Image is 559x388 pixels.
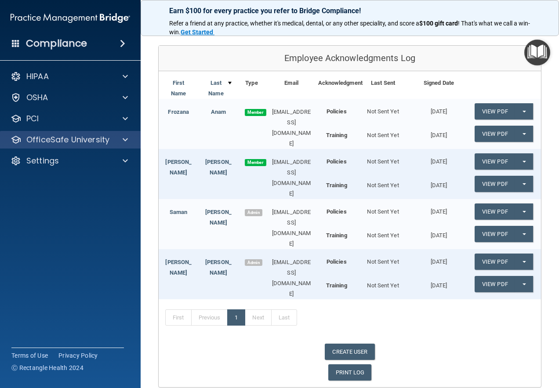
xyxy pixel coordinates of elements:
span: Member [245,159,266,166]
div: [DATE] [411,199,467,217]
div: [DATE] [411,126,467,141]
div: Employee Acknowledgments Log [159,46,541,71]
div: [EMAIL_ADDRESS][DOMAIN_NAME] [265,107,318,149]
b: Training [326,182,347,189]
p: Earn $100 for every practice you refer to Bridge Compliance! [169,7,530,15]
img: PMB logo [11,9,130,27]
a: [PERSON_NAME] [165,259,192,276]
a: View PDF [475,203,515,220]
b: Policies [327,158,347,165]
a: Next [245,309,271,326]
p: HIPAA [26,71,49,82]
a: OSHA [11,92,128,103]
p: OSHA [26,92,48,103]
strong: Get Started [181,29,213,36]
div: Email [265,78,318,88]
a: Saman [170,209,188,215]
a: Last Name [205,78,232,99]
a: First Name [165,78,192,99]
a: [PERSON_NAME] [205,209,232,226]
div: [EMAIL_ADDRESS][DOMAIN_NAME] [265,157,318,199]
div: Not Sent Yet [355,176,411,191]
b: Training [326,232,347,239]
span: Ⓒ Rectangle Health 2024 [11,363,83,372]
div: [DATE] [411,99,467,117]
div: Not Sent Yet [355,199,411,217]
a: View PDF [475,254,515,270]
span: Member [245,109,266,116]
span: ! That's what we call a win-win. [169,20,530,36]
a: [PERSON_NAME] [205,159,232,176]
a: Last [271,309,297,326]
a: OfficeSafe University [11,134,128,145]
b: Policies [327,108,347,115]
a: Previous [191,309,228,326]
b: Policies [327,208,347,215]
div: Not Sent Yet [355,149,411,167]
a: View PDF [475,153,515,170]
a: Frozana [168,109,189,115]
div: Acknowledgment [318,78,356,88]
a: Settings [11,156,128,166]
p: OfficeSafe University [26,134,109,145]
div: Not Sent Yet [355,276,411,291]
div: [DATE] [411,176,467,191]
a: Privacy Policy [58,351,98,360]
p: Settings [26,156,59,166]
b: Policies [327,258,347,265]
div: Not Sent Yet [355,249,411,267]
span: Admin [245,259,262,266]
p: PCI [26,113,39,124]
a: Terms of Use [11,351,48,360]
div: [DATE] [411,149,467,167]
div: [EMAIL_ADDRESS][DOMAIN_NAME] [265,207,318,249]
strong: $100 gift card [419,20,458,27]
div: Not Sent Yet [355,226,411,241]
a: 1 [227,309,245,326]
a: View PDF [475,226,515,242]
h4: Compliance [26,37,87,50]
a: PCI [11,113,128,124]
div: Signed Date [411,78,467,88]
div: Type [238,78,265,88]
div: [DATE] [411,276,467,291]
div: [DATE] [411,249,467,267]
span: Admin [245,209,262,216]
a: [PERSON_NAME] [205,259,232,276]
span: Refer a friend at any practice, whether it's medical, dental, or any other speciality, and score a [169,20,419,27]
a: CREATE USER [325,344,374,360]
a: View PDF [475,176,515,192]
a: HIPAA [11,71,128,82]
a: View PDF [475,276,515,292]
div: Not Sent Yet [355,99,411,117]
a: PRINT LOG [328,364,372,381]
div: [DATE] [411,226,467,241]
a: First [165,309,192,326]
a: Anam [211,109,226,115]
div: [EMAIL_ADDRESS][DOMAIN_NAME] [265,257,318,299]
a: View PDF [475,103,515,120]
a: View PDF [475,126,515,142]
a: Get Started [181,29,214,36]
button: Open Resource Center [524,40,550,65]
b: Training [326,282,347,289]
a: [PERSON_NAME] [165,159,192,176]
div: Last Sent [355,78,411,88]
div: Not Sent Yet [355,126,411,141]
b: Training [326,132,347,138]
